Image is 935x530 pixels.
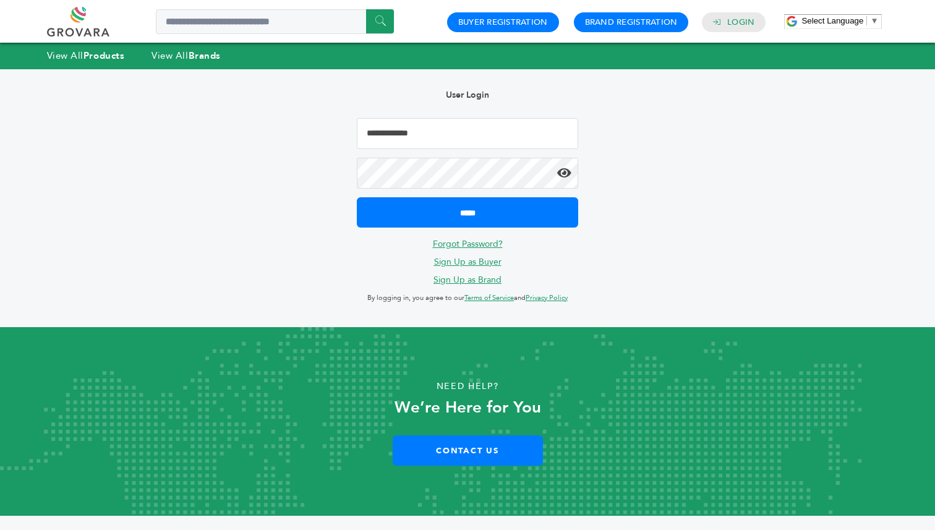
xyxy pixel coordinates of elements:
a: Forgot Password? [433,238,503,250]
input: Password [357,158,578,189]
span: Select Language [801,16,863,25]
a: Sign Up as Brand [433,274,502,286]
p: By logging in, you agree to our and [357,291,578,306]
a: View AllBrands [152,49,221,62]
a: Select Language​ [801,16,878,25]
a: View AllProducts [47,49,125,62]
span: ▼ [870,16,878,25]
a: Login [727,17,754,28]
a: Buyer Registration [458,17,548,28]
a: Contact Us [393,435,543,466]
p: Need Help? [47,377,889,396]
a: Privacy Policy [526,293,568,302]
input: Email Address [357,118,578,149]
a: Brand Registration [585,17,678,28]
a: Sign Up as Buyer [434,256,502,268]
input: Search a product or brand... [156,9,394,34]
a: Terms of Service [464,293,514,302]
strong: We’re Here for You [395,396,541,419]
strong: Brands [189,49,221,62]
strong: Products [83,49,124,62]
b: User Login [446,89,489,101]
